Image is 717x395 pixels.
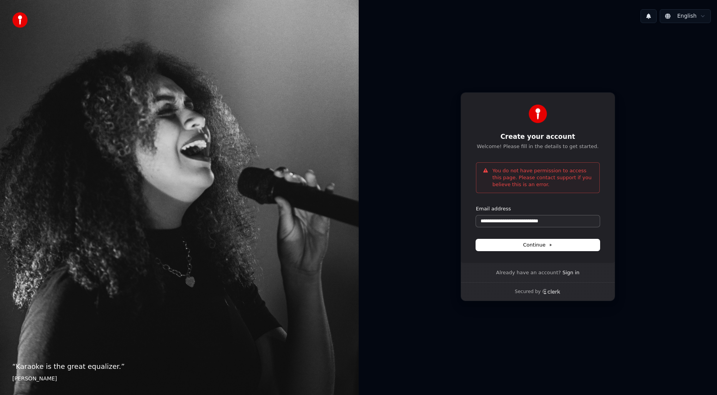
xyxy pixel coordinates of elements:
[492,167,593,188] p: You do not have permission to access this page. Please contact support if you believe this is an ...
[562,269,579,276] a: Sign in
[12,375,346,383] footer: [PERSON_NAME]
[523,242,552,248] span: Continue
[529,105,547,123] img: Youka
[12,12,28,28] img: youka
[515,289,541,295] p: Secured by
[542,289,561,294] a: Clerk logo
[476,132,600,142] h1: Create your account
[476,143,600,150] p: Welcome! Please fill in the details to get started.
[476,239,600,251] button: Continue
[12,361,346,372] p: “ Karaoke is the great equalizer. ”
[476,205,511,212] label: Email address
[496,269,561,276] span: Already have an account?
